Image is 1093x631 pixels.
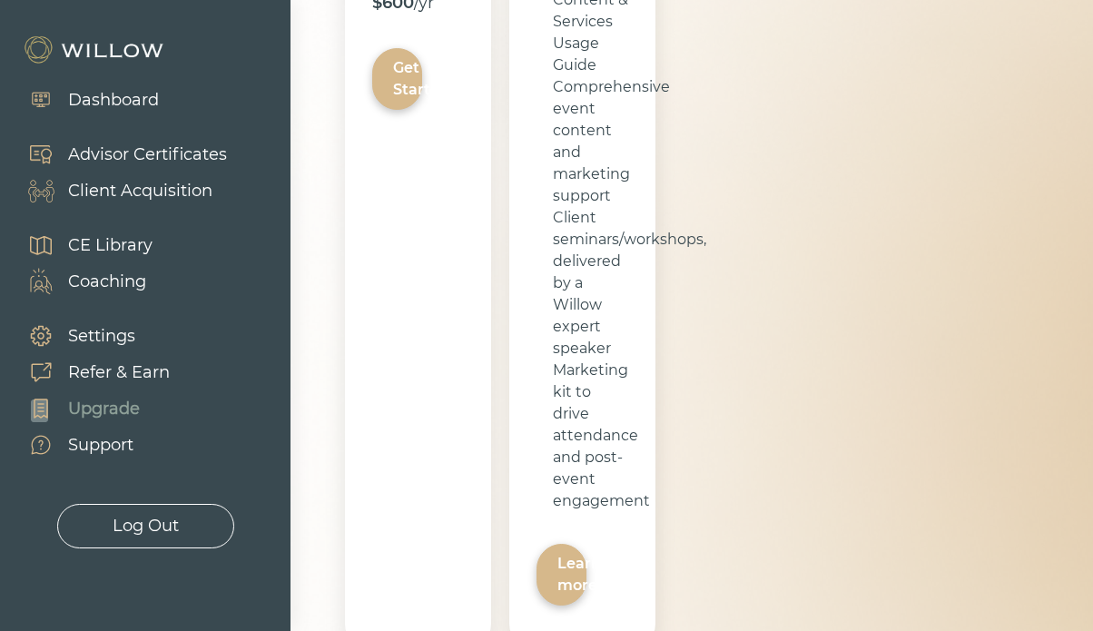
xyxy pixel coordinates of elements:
div: Support [68,433,133,458]
div: CE Library [68,233,153,258]
a: Settings [9,318,170,354]
div: Get Started [393,57,401,101]
div: Learn more [557,553,566,596]
a: CE Library [9,227,153,263]
img: Willow [23,35,168,64]
div: Marketing kit to drive attendance and post-event engagement [553,360,628,512]
div: Settings [68,324,135,349]
div: Client seminars/workshops, delivered by a Willow expert speaker [553,207,628,360]
a: Client Acquisition [9,173,227,209]
div: Comprehensive event content and marketing support [553,76,628,207]
a: Coaching [9,263,153,300]
a: Dashboard [9,82,159,118]
a: Upgrade [9,390,170,427]
div: Upgrade [68,397,140,421]
div: Refer & Earn [68,360,170,385]
a: Advisor Certificates [9,136,227,173]
a: Refer & Earn [9,354,170,390]
div: Client Acquisition [68,179,212,203]
div: Advisor Certificates [68,143,227,167]
div: Coaching [68,270,146,294]
div: Dashboard [68,88,159,113]
div: Log Out [113,514,179,538]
